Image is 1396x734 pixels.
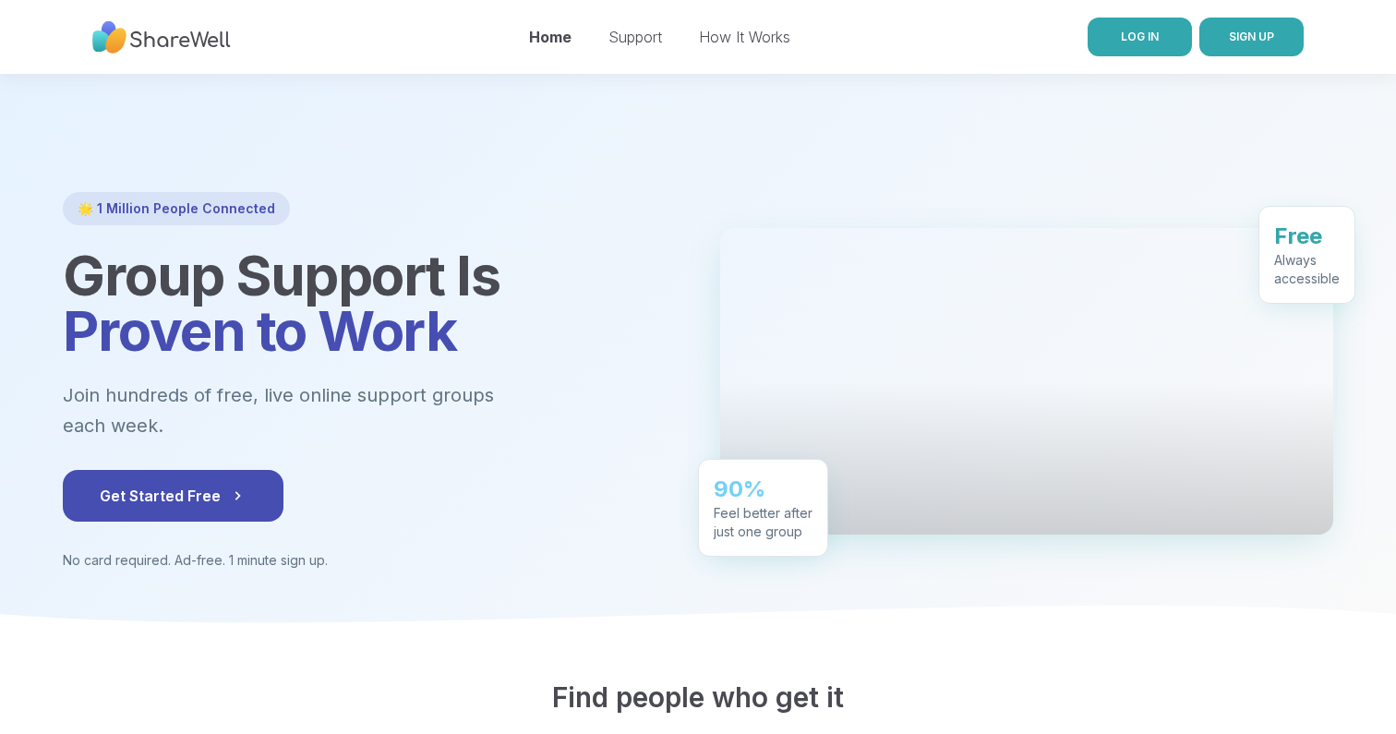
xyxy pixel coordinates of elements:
[529,28,572,46] a: Home
[63,470,283,522] button: Get Started Free
[1229,30,1274,43] span: SIGN UP
[1199,18,1304,56] button: SIGN UP
[1121,30,1159,43] span: LOG IN
[1274,221,1340,250] div: Free
[1274,250,1340,287] div: Always accessible
[714,474,812,503] div: 90%
[92,12,231,63] img: ShareWell Nav Logo
[63,192,290,225] div: 🌟 1 Million People Connected
[63,380,595,440] p: Join hundreds of free, live online support groups each week.
[1088,18,1192,56] a: LOG IN
[63,680,1333,714] h2: Find people who get it
[608,28,662,46] a: Support
[699,28,790,46] a: How It Works
[714,503,812,540] div: Feel better after just one group
[100,485,247,507] span: Get Started Free
[63,247,676,358] h1: Group Support Is
[63,297,456,364] span: Proven to Work
[63,551,676,570] p: No card required. Ad-free. 1 minute sign up.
